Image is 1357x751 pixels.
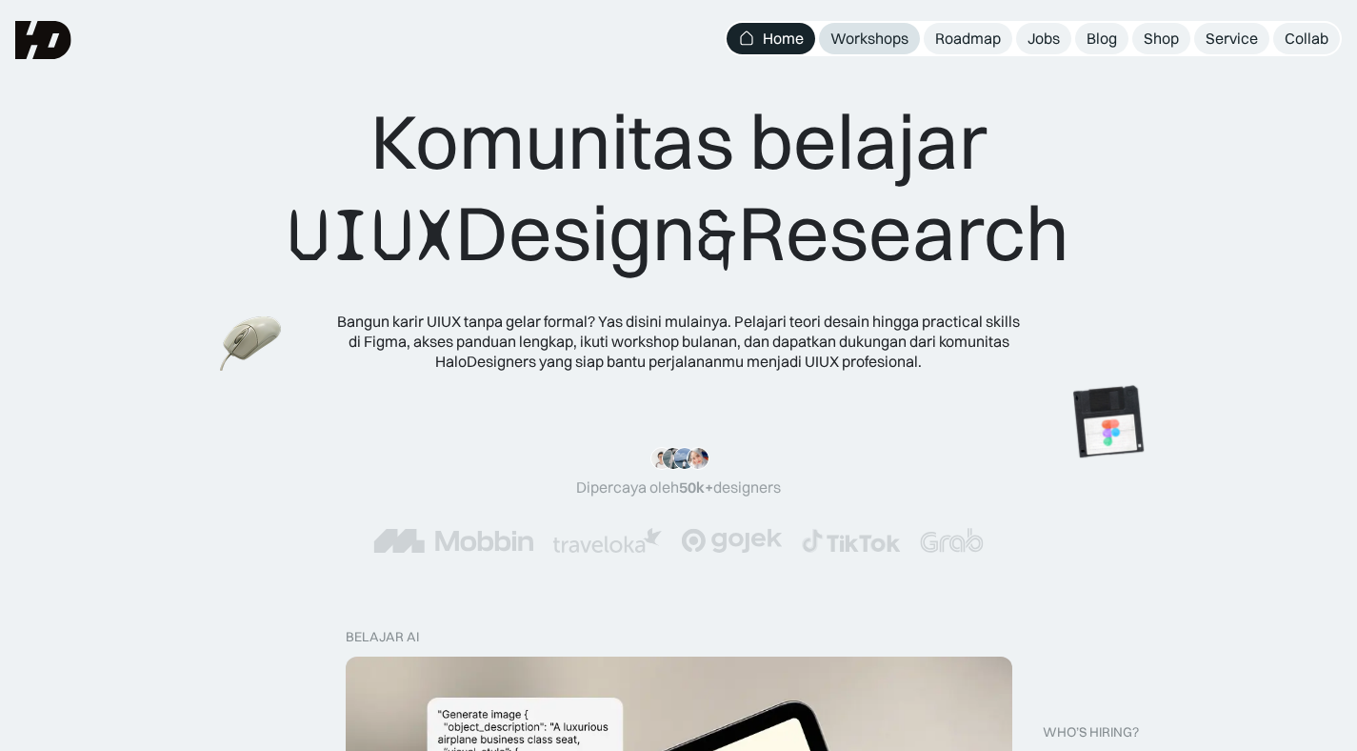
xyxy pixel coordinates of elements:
div: Home [763,29,804,49]
div: Collab [1285,29,1328,49]
div: Roadmap [935,29,1001,49]
a: Collab [1273,23,1340,54]
div: Shop [1144,29,1179,49]
div: Bangun karir UIUX tanpa gelar formal? Yas disini mulainya. Pelajari teori desain hingga practical... [336,312,1022,371]
div: Dipercaya oleh designers [576,477,781,497]
a: Blog [1075,23,1128,54]
div: Jobs [1028,29,1060,49]
div: belajar ai [346,629,419,645]
a: Shop [1132,23,1190,54]
a: Workshops [819,23,920,54]
div: Blog [1087,29,1117,49]
span: UIUX [288,190,455,281]
div: WHO’S HIRING? [1043,724,1139,741]
a: Home [727,23,815,54]
a: Jobs [1016,23,1071,54]
span: 50k+ [679,477,713,497]
div: Workshops [830,29,908,49]
div: Service [1206,29,1258,49]
div: Komunitas belajar Design Research [288,95,1069,281]
span: & [696,190,738,281]
a: Roadmap [924,23,1012,54]
a: Service [1194,23,1269,54]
